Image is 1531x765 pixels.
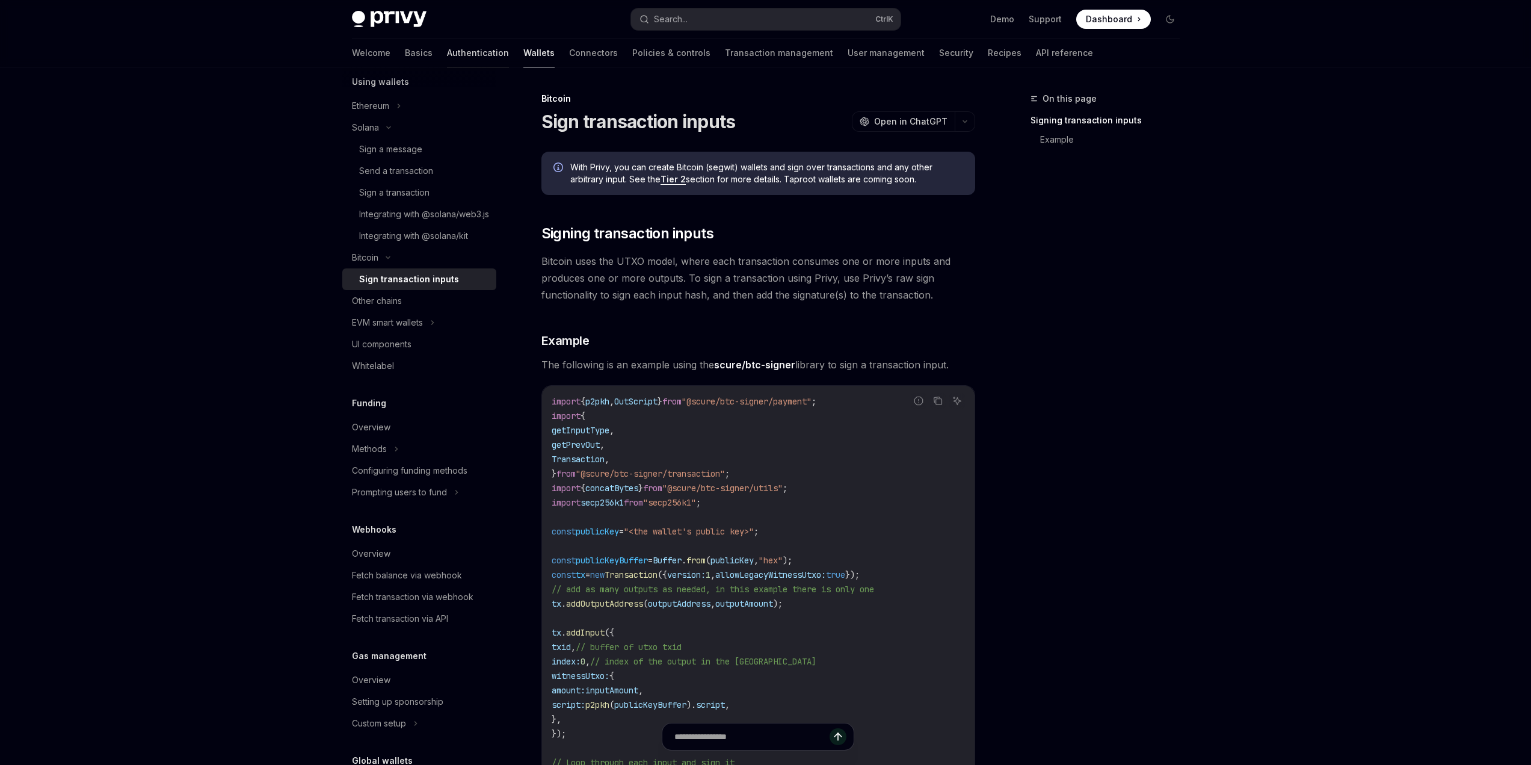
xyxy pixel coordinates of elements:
[674,723,830,750] input: Ask a question...
[590,569,605,580] span: new
[342,669,496,691] a: Overview
[605,627,614,638] span: ({
[541,93,975,105] div: Bitcoin
[352,359,394,373] div: Whitelabel
[352,39,390,67] a: Welcome
[706,555,710,566] span: (
[590,656,816,667] span: // index of the output in the [GEOGRAPHIC_DATA]
[576,468,725,479] span: "@scure/btc-signer/transaction"
[342,203,496,225] a: Integrating with @solana/web3.js
[552,468,556,479] span: }
[552,699,585,710] span: script:
[566,627,605,638] span: addInput
[1030,111,1189,130] a: Signing transaction inputs
[710,569,715,580] span: ,
[552,425,609,436] span: getInputType
[352,716,406,731] div: Custom setup
[352,463,467,478] div: Configuring funding methods
[632,39,710,67] a: Policies & controls
[619,526,624,537] span: =
[614,699,686,710] span: publicKeyBuffer
[682,396,812,407] span: "@scure/btc-signer/payment"
[342,608,496,630] a: Fetch transaction via API
[715,598,773,609] span: outputAmount
[1076,10,1151,29] a: Dashboard
[662,396,682,407] span: from
[342,247,496,268] button: Bitcoin
[605,569,658,580] span: Transaction
[585,685,638,696] span: inputAmount
[552,454,605,465] span: Transaction
[352,337,411,352] div: UI components
[631,8,901,30] button: Search...CtrlK
[654,12,688,26] div: Search...
[812,396,816,407] span: ;
[624,526,754,537] span: "<the wallet's public key>"
[541,111,736,132] h1: Sign transaction inputs
[682,555,686,566] span: .
[352,315,423,330] div: EVM smart wallets
[571,642,576,652] span: ,
[352,120,379,135] div: Solana
[696,699,725,710] span: script
[342,713,496,734] button: Custom setup
[686,555,706,566] span: from
[725,468,730,479] span: ;
[710,598,715,609] span: ,
[662,483,783,494] span: "@scure/btc-signer/utils"
[342,95,496,117] button: Ethereum
[661,174,686,185] a: Tier 2
[552,656,581,667] span: index:
[600,439,605,450] span: ,
[581,410,585,421] span: {
[990,13,1014,25] a: Demo
[342,290,496,312] a: Other chains
[783,555,792,566] span: );
[352,250,378,265] div: Bitcoin
[552,584,874,595] span: // add as many outputs as needed, in this example there is only one
[848,39,925,67] a: User management
[541,356,975,373] span: The following is an example using the library to sign a transaction input.
[609,396,614,407] span: ,
[352,568,462,583] div: Fetch balance via webhook
[359,185,430,200] div: Sign a transaction
[552,396,581,407] span: import
[342,312,496,333] button: EVM smart wallets
[552,642,571,652] span: txid
[359,272,459,286] div: Sign transaction inputs
[706,569,710,580] span: 1
[725,39,833,67] a: Transaction management
[614,396,658,407] span: OutScript
[714,359,795,371] a: scure/btc-signer
[638,685,643,696] span: ,
[930,393,946,409] button: Copy the contents from the code block
[686,699,696,710] span: ).
[352,420,390,435] div: Overview
[561,598,566,609] span: .
[342,268,496,290] a: Sign transaction inputs
[552,671,609,681] span: witnessUtxo:
[553,163,565,175] svg: Info
[773,598,783,609] span: );
[352,396,386,410] h5: Funding
[342,417,496,438] a: Overview
[624,497,643,508] span: from
[552,627,561,638] span: tx
[342,482,496,503] button: Prompting users to fund
[342,460,496,482] a: Configuring funding methods
[653,555,682,566] span: Buffer
[658,396,662,407] span: }
[638,483,643,494] span: }
[342,355,496,377] a: Whitelabel
[342,586,496,608] a: Fetch transaction via webhook
[561,627,566,638] span: .
[352,673,390,687] div: Overview
[576,555,648,566] span: publicKeyBuffer
[352,442,387,456] div: Methods
[569,39,618,67] a: Connectors
[874,116,947,128] span: Open in ChatGPT
[359,164,433,178] div: Send a transaction
[566,598,643,609] span: addOutputAddress
[352,294,402,308] div: Other chains
[541,332,590,349] span: Example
